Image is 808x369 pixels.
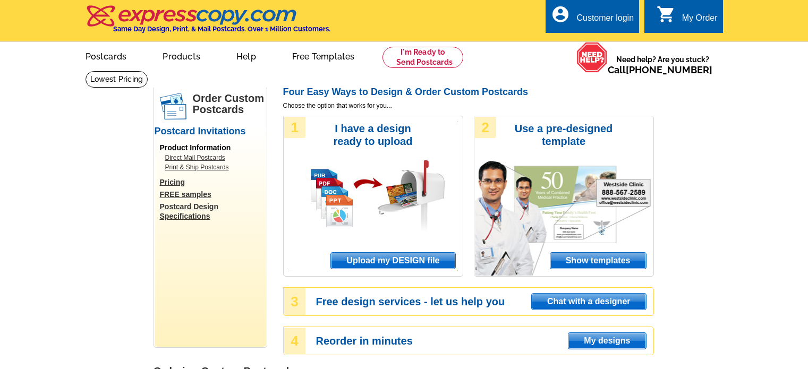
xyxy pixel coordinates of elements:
[531,293,646,310] a: Chat with a designer
[657,5,676,24] i: shopping_cart
[551,5,570,24] i: account_circle
[284,288,305,315] div: 3
[682,13,718,28] div: My Order
[532,294,645,310] span: Chat with a designer
[160,93,186,119] img: postcards.png
[576,13,634,28] div: Customer login
[509,122,618,148] h3: Use a pre-designed template
[155,126,266,138] h2: Postcard Invitations
[160,143,231,152] span: Product Information
[551,12,634,25] a: account_circle Customer login
[626,64,712,75] a: [PHONE_NUMBER]
[284,117,305,138] div: 1
[568,332,646,349] a: My designs
[69,43,144,68] a: Postcards
[193,93,266,115] h1: Order Custom Postcards
[657,12,718,25] a: shopping_cart My Order
[283,87,654,98] h2: Four Easy Ways to Design & Order Custom Postcards
[316,336,653,346] h3: Reorder in minutes
[284,328,305,354] div: 4
[550,252,647,269] a: Show templates
[550,253,646,269] span: Show templates
[316,297,653,306] h3: Free design services - let us help you
[475,117,496,138] div: 2
[113,25,330,33] h4: Same Day Design, Print, & Mail Postcards. Over 1 Million Customers.
[160,190,266,199] a: FREE samples
[165,162,261,172] a: Print & Ship Postcards
[160,202,266,221] a: Postcard Design Specifications
[165,153,261,162] a: Direct Mail Postcards
[86,13,330,33] a: Same Day Design, Print, & Mail Postcards. Over 1 Million Customers.
[330,252,455,269] a: Upload my DESIGN file
[608,54,718,75] span: Need help? Are you stuck?
[331,253,455,269] span: Upload my DESIGN file
[160,177,266,187] a: Pricing
[146,43,217,68] a: Products
[283,101,654,110] span: Choose the option that works for you...
[319,122,428,148] h3: I have a design ready to upload
[275,43,372,68] a: Free Templates
[568,333,645,349] span: My designs
[576,42,608,73] img: help
[608,64,712,75] span: Call
[219,43,273,68] a: Help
